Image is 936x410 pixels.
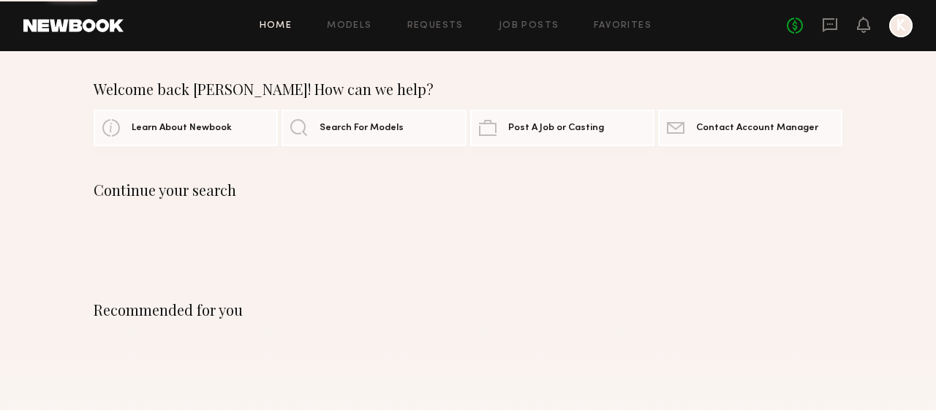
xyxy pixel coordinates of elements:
[470,110,654,146] a: Post A Job or Casting
[594,21,652,31] a: Favorites
[260,21,292,31] a: Home
[696,124,818,133] span: Contact Account Manager
[327,21,371,31] a: Models
[889,14,913,37] a: K
[508,124,604,133] span: Post A Job or Casting
[94,110,278,146] a: Learn About Newbook
[94,181,842,199] div: Continue your search
[94,301,842,319] div: Recommended for you
[132,124,232,133] span: Learn About Newbook
[499,21,559,31] a: Job Posts
[320,124,404,133] span: Search For Models
[407,21,464,31] a: Requests
[282,110,466,146] a: Search For Models
[94,80,842,98] div: Welcome back [PERSON_NAME]! How can we help?
[658,110,842,146] a: Contact Account Manager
